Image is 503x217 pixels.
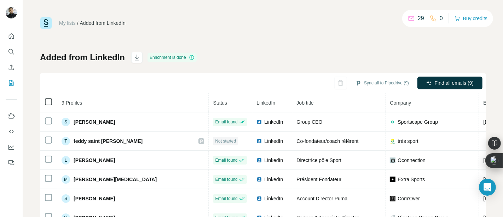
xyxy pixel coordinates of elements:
span: LinkedIn [264,157,283,164]
button: Buy credits [455,13,487,23]
h1: Added from LinkedIn [40,52,125,63]
span: Group CEO [296,119,322,125]
span: LinkedIn [264,138,283,145]
span: Job title [296,100,313,106]
button: Sync all to Pipedrive (9) [351,78,414,88]
span: Directrice pôle Sport [296,157,341,163]
img: company-logo [390,157,395,163]
span: Sportscape Group [398,118,438,126]
button: Search [6,45,17,58]
img: company-logo [390,119,395,125]
span: Not started [215,138,236,144]
li: / [77,20,79,27]
span: Status [213,100,227,106]
span: 9 Profiles [62,100,82,106]
span: teddy saint [PERSON_NAME] [74,138,143,145]
img: company-logo [390,138,395,144]
span: LinkedIn [256,100,275,106]
span: LinkedIn [264,118,283,126]
img: Avatar [6,7,17,18]
span: LinkedIn [264,176,283,183]
span: Président Fondateur [296,177,341,182]
span: [PERSON_NAME] [74,118,115,126]
div: T [62,137,70,145]
span: Email found [215,195,237,202]
span: Email found [215,157,237,163]
img: company-logo [390,196,395,201]
div: S [62,118,70,126]
span: LinkedIn [264,195,283,202]
span: Extra Sports [398,176,425,183]
img: LinkedIn logo [256,138,262,144]
span: très sport [398,138,418,145]
button: Feedback [6,156,17,169]
p: 0 [440,14,443,23]
button: Use Surfe on LinkedIn [6,110,17,122]
button: Use Surfe API [6,125,17,138]
img: company-logo [390,177,395,182]
button: My lists [6,77,17,89]
img: LinkedIn logo [256,119,262,125]
span: [PERSON_NAME][MEDICAL_DATA] [74,176,157,183]
button: Dashboard [6,141,17,154]
span: Email found [215,119,237,125]
span: Find all emails (9) [435,79,474,87]
img: LinkedIn logo [256,157,262,163]
img: LinkedIn logo [256,177,262,182]
span: Email found [215,176,237,183]
a: My lists [59,20,76,26]
span: Account Director Puma [296,196,347,201]
button: Quick start [6,30,17,43]
span: Company [390,100,411,106]
div: L [62,156,70,165]
div: Open Intercom Messenger [479,179,496,196]
div: Enrichment is done [148,53,197,62]
span: Co-fondateur/coach référent [296,138,358,144]
div: M [62,175,70,184]
span: Com'Over [398,195,420,202]
span: Email [483,100,496,106]
button: Enrich CSV [6,61,17,74]
img: Surfe Logo [40,17,52,29]
p: 29 [418,14,424,23]
span: [PERSON_NAME] [74,195,115,202]
button: Find all emails (9) [417,77,482,89]
div: S [62,194,70,203]
img: LinkedIn logo [256,196,262,201]
span: Oconnection [398,157,426,164]
div: Added from LinkedIn [80,20,126,27]
span: [PERSON_NAME] [74,157,115,164]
